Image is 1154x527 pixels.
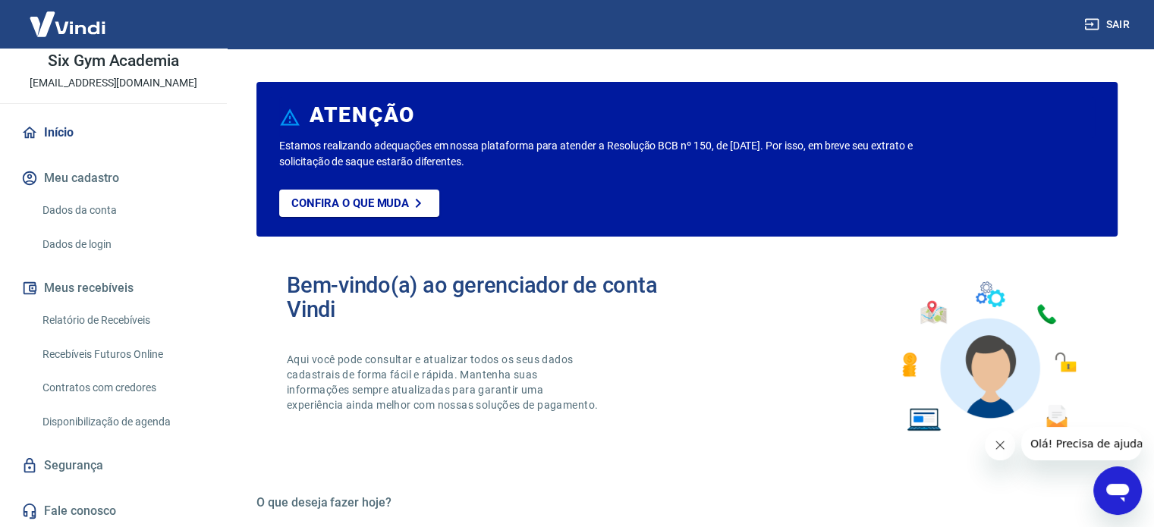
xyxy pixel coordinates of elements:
[256,495,1118,510] h5: O que deseja fazer hoje?
[36,229,209,260] a: Dados de login
[36,406,209,438] a: Disponibilização de agenda
[1081,11,1136,39] button: Sair
[279,190,439,217] a: Confira o que muda
[36,339,209,370] a: Recebíveis Futuros Online
[310,108,415,123] h6: ATENÇÃO
[985,430,1015,460] iframe: Fechar mensagem
[9,11,127,23] span: Olá! Precisa de ajuda?
[36,372,209,403] a: Contratos com credores
[48,53,179,69] p: Six Gym Academia
[18,162,209,195] button: Meu cadastro
[36,305,209,336] a: Relatório de Recebíveis
[18,116,209,149] a: Início
[18,449,209,482] a: Segurança
[291,196,409,210] p: Confira o que muda
[1093,466,1142,515] iframe: Botão para abrir a janela de mensagens
[36,195,209,226] a: Dados da conta
[18,1,117,47] img: Vindi
[279,138,932,170] p: Estamos realizando adequações em nossa plataforma para atender a Resolução BCB nº 150, de [DATE]....
[1021,427,1142,460] iframe: Mensagem da empresa
[30,75,197,91] p: [EMAIL_ADDRESS][DOMAIN_NAME]
[287,352,601,413] p: Aqui você pode consultar e atualizar todos os seus dados cadastrais de forma fácil e rápida. Mant...
[888,273,1087,441] img: Imagem de um avatar masculino com diversos icones exemplificando as funcionalidades do gerenciado...
[18,271,209,305] button: Meus recebíveis
[287,273,687,322] h2: Bem-vindo(a) ao gerenciador de conta Vindi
